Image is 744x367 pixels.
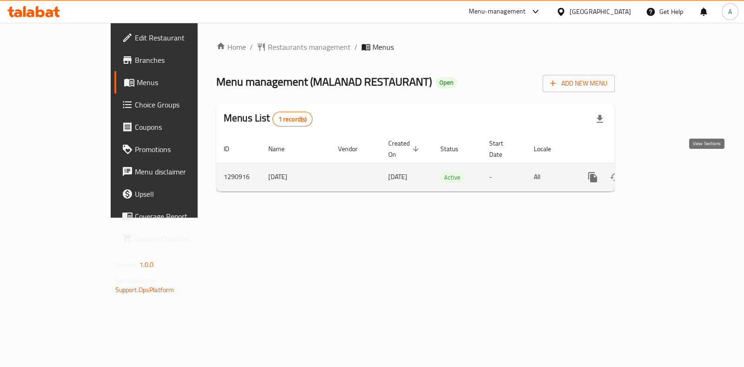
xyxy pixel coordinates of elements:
span: Name [268,143,297,154]
h2: Menus List [224,111,312,127]
span: 1.0.0 [139,259,154,271]
button: Change Status [604,166,626,188]
div: [GEOGRAPHIC_DATA] [570,7,631,17]
button: more [582,166,604,188]
span: Promotions [135,144,227,155]
a: Grocery Checklist [114,227,235,250]
a: Coverage Report [114,205,235,227]
span: Grocery Checklist [135,233,227,244]
li: / [354,41,358,53]
a: Branches [114,49,235,71]
span: Version: [115,259,138,271]
a: Upsell [114,183,235,205]
table: enhanced table [216,135,678,192]
nav: breadcrumb [216,41,615,53]
span: Active [440,172,464,183]
span: 1 record(s) [273,115,312,124]
div: Active [440,172,464,183]
span: Coupons [135,121,227,133]
div: Total records count [272,112,313,127]
span: Open [436,79,457,87]
span: Coverage Report [135,211,227,222]
span: Get support on: [115,274,158,287]
a: Promotions [114,138,235,160]
span: Locale [534,143,563,154]
span: Menus [137,77,227,88]
a: Support.OpsPlatform [115,284,174,296]
a: Coupons [114,116,235,138]
a: Menu disclaimer [114,160,235,183]
a: Edit Restaurant [114,27,235,49]
span: Menus [372,41,394,53]
span: A [728,7,732,17]
th: Actions [574,135,678,163]
span: Created On [388,138,422,160]
td: - [482,163,526,191]
div: Menu-management [469,6,526,17]
span: Choice Groups [135,99,227,110]
span: Menu disclaimer [135,166,227,177]
span: Status [440,143,471,154]
span: Branches [135,54,227,66]
span: Restaurants management [268,41,351,53]
li: / [250,41,253,53]
div: Open [436,77,457,88]
span: Edit Restaurant [135,32,227,43]
span: Start Date [489,138,515,160]
td: 1290916 [216,163,261,191]
span: Add New Menu [550,78,607,89]
div: Export file [589,108,611,130]
button: Add New Menu [543,75,615,92]
span: ID [224,143,241,154]
a: Choice Groups [114,93,235,116]
a: Menus [114,71,235,93]
span: Vendor [338,143,370,154]
span: Upsell [135,188,227,200]
a: Restaurants management [257,41,351,53]
td: All [526,163,574,191]
span: [DATE] [388,171,407,183]
td: [DATE] [261,163,331,191]
span: Menu management ( MALANAD RESTAURANT ) [216,71,432,92]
